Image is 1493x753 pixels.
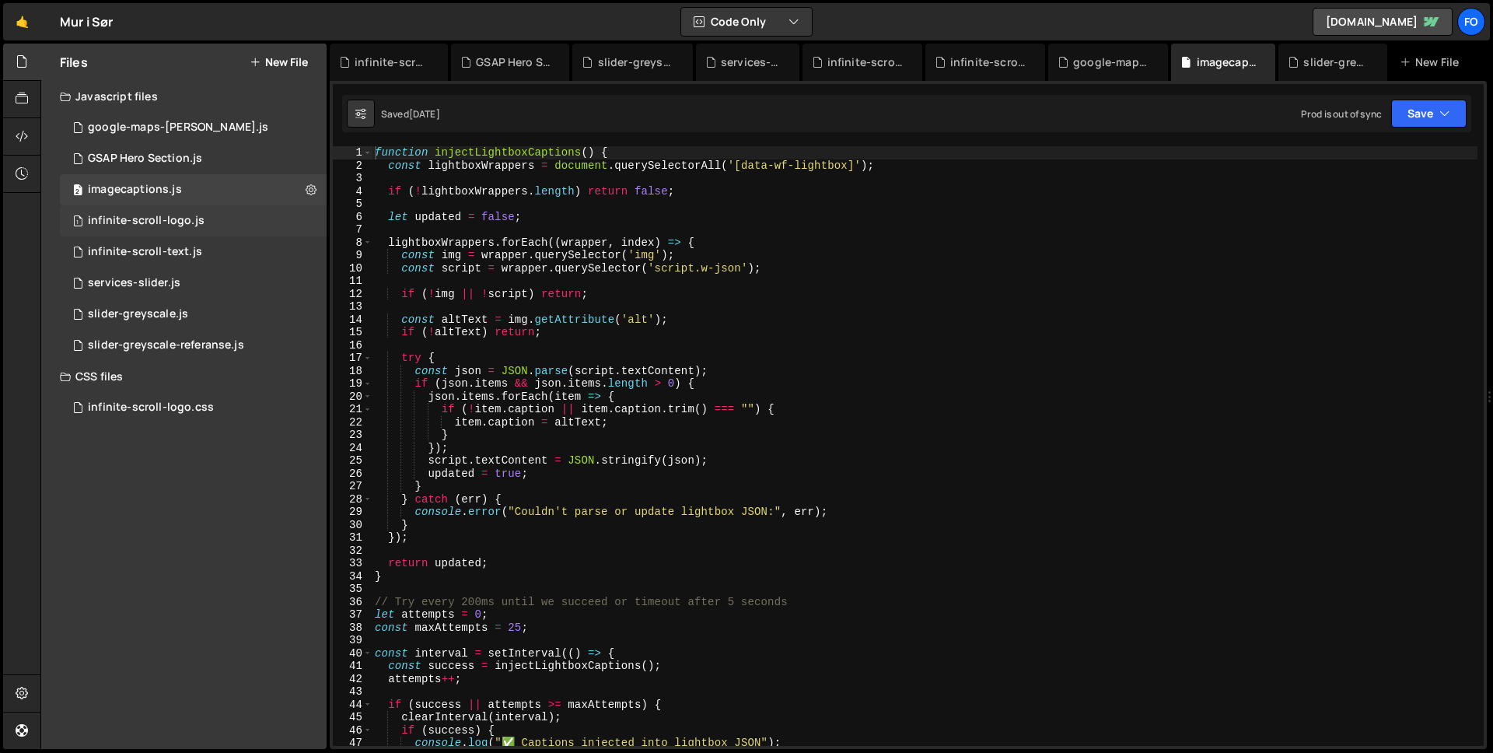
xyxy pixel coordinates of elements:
[333,365,372,378] div: 18
[333,699,372,712] div: 44
[333,339,372,352] div: 16
[333,608,372,622] div: 37
[333,711,372,724] div: 45
[60,205,327,236] div: 15856/44475.js
[60,143,327,174] div: 15856/42251.js
[1313,8,1453,36] a: [DOMAIN_NAME]
[333,146,372,159] div: 1
[333,685,372,699] div: 43
[681,8,812,36] button: Code Only
[60,236,327,268] div: infinite-scroll-text.js
[73,185,82,198] span: 2
[60,299,327,330] div: 15856/42354.js
[333,288,372,301] div: 12
[333,673,372,686] div: 42
[333,545,372,558] div: 32
[333,262,372,275] div: 10
[333,647,372,660] div: 40
[333,159,372,173] div: 2
[1400,54,1465,70] div: New File
[333,249,372,262] div: 9
[333,531,372,545] div: 31
[250,56,308,68] button: New File
[41,81,327,112] div: Javascript files
[60,392,327,423] div: 15856/44474.css
[333,724,372,737] div: 46
[41,361,327,392] div: CSS files
[381,107,440,121] div: Saved
[333,519,372,532] div: 30
[476,54,551,70] div: GSAP Hero Section.js
[1391,100,1467,128] button: Save
[333,468,372,481] div: 26
[333,403,372,416] div: 21
[333,570,372,583] div: 34
[333,416,372,429] div: 22
[333,660,372,673] div: 41
[60,330,327,361] div: 15856/44486.js
[60,268,327,299] div: 15856/42255.js
[60,112,327,143] div: 15856/44408.js
[950,54,1026,70] div: infinite-scroll-logo.css
[88,214,205,228] div: infinite-scroll-logo.js
[333,198,372,211] div: 5
[88,307,188,321] div: slider-greyscale.js
[333,326,372,339] div: 15
[73,216,82,229] span: 1
[333,442,372,455] div: 24
[1197,54,1257,70] div: imagecaptions.js
[333,377,372,391] div: 19
[333,634,372,647] div: 39
[88,152,202,166] div: GSAP Hero Section.js
[1303,54,1369,70] div: slider-greyscale.js
[333,480,372,493] div: 27
[88,338,244,352] div: slider-greyscale-referanse.js
[333,236,372,250] div: 8
[333,223,372,236] div: 7
[333,737,372,750] div: 47
[333,300,372,313] div: 13
[333,622,372,635] div: 38
[60,12,113,31] div: Mur i Sør
[333,506,372,519] div: 29
[3,3,41,40] a: 🤙
[333,583,372,596] div: 35
[88,121,268,135] div: google-maps-[PERSON_NAME].js
[333,557,372,570] div: 33
[333,454,372,468] div: 25
[333,185,372,198] div: 4
[333,275,372,288] div: 11
[333,172,372,185] div: 3
[88,183,182,197] div: imagecaptions.js
[333,391,372,404] div: 20
[88,401,214,415] div: infinite-scroll-logo.css
[88,245,202,259] div: infinite-scroll-text.js
[333,493,372,506] div: 28
[60,174,327,205] div: 15856/44399.js
[333,429,372,442] div: 23
[333,313,372,327] div: 14
[88,276,180,290] div: services-slider.js
[333,596,372,609] div: 36
[333,211,372,224] div: 6
[1073,54,1149,70] div: google-maps-[PERSON_NAME].js
[1457,8,1485,36] a: Fo
[355,54,429,70] div: infinite-scroll-text.js
[409,107,440,121] div: [DATE]
[1301,107,1382,121] div: Prod is out of sync
[60,54,88,71] h2: Files
[598,54,674,70] div: slider-greyscale-referanse.js
[333,352,372,365] div: 17
[721,54,781,70] div: services-slider.js
[827,54,904,70] div: infinite-scroll-logo.js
